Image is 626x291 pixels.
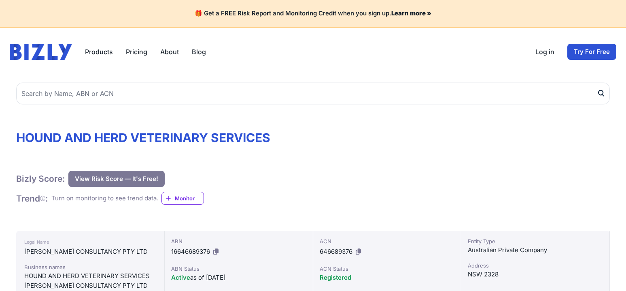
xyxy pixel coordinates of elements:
[16,173,65,184] h1: Bizly Score:
[85,47,113,57] button: Products
[24,247,156,257] div: [PERSON_NAME] CONSULTANCY PTY LTD
[468,237,603,245] div: Entity Type
[24,281,156,291] div: [PERSON_NAME] CONSULTANCY PTY LTD
[320,248,352,255] span: 646689376
[535,47,554,57] a: Log in
[171,248,210,255] span: 16646689376
[320,237,455,245] div: ACN
[24,263,156,271] div: Business names
[68,171,165,187] button: View Risk Score — It's Free!
[567,44,616,60] a: Try For Free
[16,83,610,104] input: Search by Name, ABN or ACN
[175,194,204,202] span: Monitor
[192,47,206,57] a: Blog
[391,9,431,17] a: Learn more »
[320,274,351,281] span: Registered
[468,261,603,270] div: Address
[16,130,610,145] h1: HOUND AND HERD VETERINARY SERVICES
[171,274,190,281] span: Active
[160,47,179,57] a: About
[468,270,603,279] div: NSW 2328
[171,237,306,245] div: ABN
[24,271,156,281] div: HOUND AND HERD VETERINARY SERVICES
[51,194,158,203] div: Turn on monitoring to see trend data.
[320,265,455,273] div: ACN Status
[16,193,48,204] h1: Trend :
[161,192,204,205] a: Monitor
[10,10,616,17] h4: 🎁 Get a FREE Risk Report and Monitoring Credit when you sign up.
[468,245,603,255] div: Australian Private Company
[171,265,306,273] div: ABN Status
[126,47,147,57] a: Pricing
[24,237,156,247] div: Legal Name
[171,273,306,283] div: as of [DATE]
